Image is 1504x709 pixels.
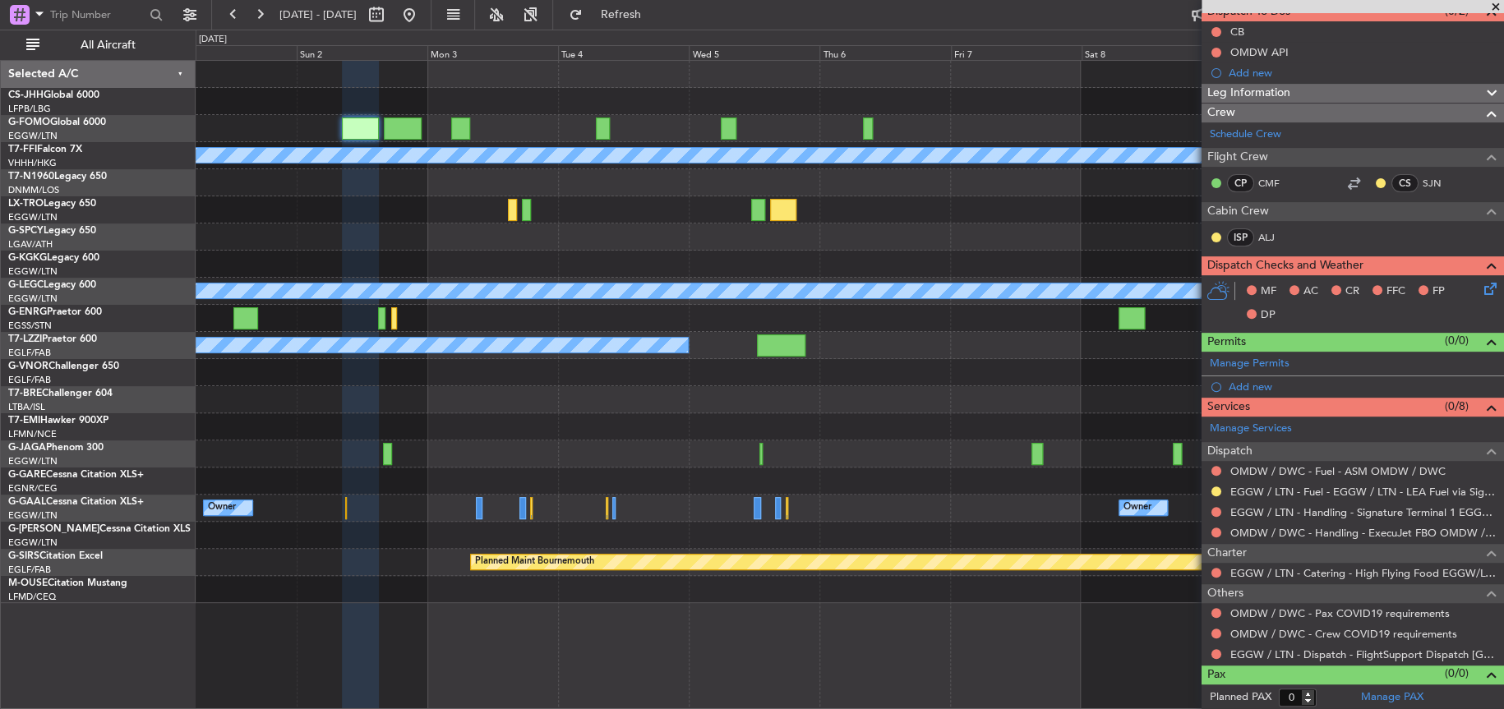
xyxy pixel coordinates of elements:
[1210,689,1271,706] label: Planned PAX
[819,45,950,60] div: Thu 6
[8,145,82,154] a: T7-FFIFalcon 7X
[1345,283,1359,300] span: CR
[1229,380,1496,394] div: Add new
[8,157,57,169] a: VHHH/HKG
[8,103,51,115] a: LFPB/LBG
[1207,665,1225,684] span: Pax
[689,45,819,60] div: Wed 5
[1207,256,1363,275] span: Dispatch Checks and Weather
[8,211,58,223] a: EGGW/LTN
[8,238,53,251] a: LGAV/ATH
[951,45,1082,60] div: Fri 7
[8,226,44,236] span: G-SPCY
[8,184,59,196] a: DNMM/LOS
[8,199,96,209] a: LX-TROLegacy 650
[8,280,96,290] a: G-LEGCLegacy 600
[8,578,48,588] span: M-OUSE
[8,361,48,371] span: G-VNOR
[8,401,45,413] a: LTBA/ISL
[558,45,689,60] div: Tue 4
[8,389,42,398] span: T7-BRE
[8,172,107,182] a: T7-N1960Legacy 650
[1207,104,1235,122] span: Crew
[8,307,47,317] span: G-ENRG
[279,7,357,22] span: [DATE] - [DATE]
[8,320,52,332] a: EGSS/STN
[1230,627,1457,641] a: OMDW / DWC - Crew COVID19 requirements
[1229,66,1496,80] div: Add new
[1207,333,1246,352] span: Permits
[8,145,37,154] span: T7-FFI
[1230,566,1496,580] a: EGGW / LTN - Catering - High Flying Food EGGW/LTN
[8,524,191,534] a: G-[PERSON_NAME]Cessna Citation XLS
[586,9,655,21] span: Refresh
[8,374,51,386] a: EGLF/FAB
[1445,398,1469,415] span: (0/8)
[8,524,99,534] span: G-[PERSON_NAME]
[199,33,227,47] div: [DATE]
[475,550,594,574] div: Planned Maint Bournemouth
[8,470,144,480] a: G-GARECessna Citation XLS+
[1227,228,1254,246] div: ISP
[1432,283,1445,300] span: FP
[1230,25,1244,39] div: CB
[8,482,58,495] a: EGNR/CEG
[427,45,558,60] div: Mon 3
[1230,505,1496,519] a: EGGW / LTN - Handling - Signature Terminal 1 EGGW / LTN
[1207,398,1250,417] span: Services
[8,551,103,561] a: G-SIRSCitation Excel
[8,551,39,561] span: G-SIRS
[1230,647,1496,661] a: EGGW / LTN - Dispatch - FlightSupport Dispatch [GEOGRAPHIC_DATA]
[1207,584,1243,603] span: Others
[8,389,113,398] a: T7-BREChallenger 604
[1210,356,1289,372] a: Manage Permits
[1210,127,1281,143] a: Schedule Crew
[8,591,56,603] a: LFMD/CEQ
[8,307,102,317] a: G-ENRGPraetor 600
[8,497,144,507] a: G-GAALCessna Citation XLS+
[1207,544,1247,563] span: Charter
[1261,283,1276,300] span: MF
[208,495,236,520] div: Owner
[8,416,40,426] span: T7-EMI
[1210,421,1292,437] a: Manage Services
[8,292,58,305] a: EGGW/LTN
[1230,485,1496,499] a: EGGW / LTN - Fuel - EGGW / LTN - LEA Fuel via Signature in EGGW
[1082,45,1212,60] div: Sat 8
[1207,202,1269,221] span: Cabin Crew
[8,347,51,359] a: EGLF/FAB
[1227,174,1254,192] div: CP
[1261,307,1276,324] span: DP
[1207,148,1268,167] span: Flight Crew
[8,280,44,290] span: G-LEGC
[8,265,58,278] a: EGGW/LTN
[43,39,173,51] span: All Aircraft
[8,509,58,522] a: EGGW/LTN
[1361,689,1423,706] a: Manage PAX
[8,253,99,263] a: G-KGKGLegacy 600
[1207,84,1290,103] span: Leg Information
[8,90,99,100] a: CS-JHHGlobal 6000
[166,45,297,60] div: Sat 1
[1230,45,1289,59] div: OMDW API
[18,32,178,58] button: All Aircraft
[8,226,96,236] a: G-SPCYLegacy 650
[8,130,58,142] a: EGGW/LTN
[1230,526,1496,540] a: OMDW / DWC - Handling - ExecuJet FBO OMDW / DWC
[1230,606,1450,620] a: OMDW / DWC - Pax COVID19 requirements
[8,536,58,549] a: EGGW/LTN
[8,90,44,100] span: CS-JHH
[1386,283,1405,300] span: FFC
[1423,176,1460,191] a: SJN
[1258,176,1295,191] a: CMF
[8,455,58,467] a: EGGW/LTN
[50,2,145,27] input: Trip Number
[1258,230,1295,245] a: ALJ
[8,428,57,440] a: LFMN/NCE
[8,117,50,127] span: G-FOMO
[297,45,427,60] div: Sun 2
[1207,442,1253,461] span: Dispatch
[8,172,54,182] span: T7-N1960
[8,443,104,453] a: G-JAGAPhenom 300
[1230,464,1446,478] a: OMDW / DWC - Fuel - ASM OMDW / DWC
